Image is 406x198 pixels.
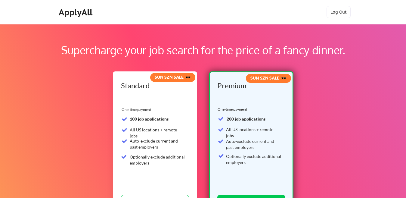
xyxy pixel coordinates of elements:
div: ApplyAll [59,7,94,17]
div: Standard [121,82,187,89]
div: Optionally exclude additional employers [226,153,282,165]
div: All US locations + remote jobs [130,127,185,139]
div: Auto-exclude current and past employers [130,138,185,150]
strong: SUN SZN SALE 🕶️ [250,75,286,80]
div: One-time payment [122,107,153,112]
div: Supercharge your job search for the price of a fancy dinner. [39,42,367,58]
strong: 100 job applications [130,116,169,121]
button: Log Out [327,6,351,18]
div: One-time payment [218,107,249,112]
div: Auto-exclude current and past employers [226,138,282,150]
div: Premium [217,82,283,89]
strong: SUN SZN SALE 🕶️ [155,74,191,80]
div: All US locations + remote jobs [226,127,282,138]
div: Optionally exclude additional employers [130,154,185,166]
strong: 200 job applications [227,116,265,121]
